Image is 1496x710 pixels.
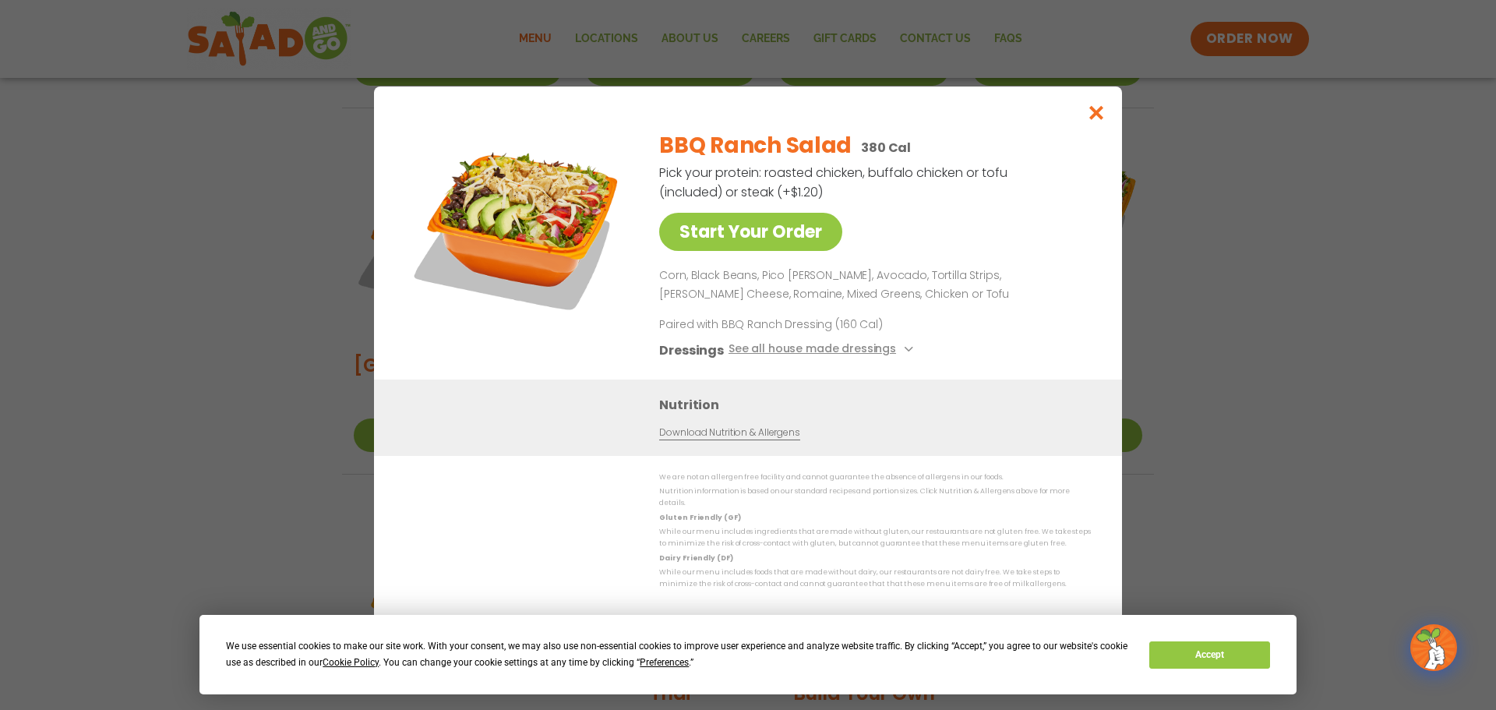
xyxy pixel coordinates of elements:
[409,118,627,336] img: Featured product photo for BBQ Ranch Salad
[729,340,918,359] button: See all house made dressings
[640,657,689,668] span: Preferences
[1412,626,1455,669] img: wpChatIcon
[323,657,379,668] span: Cookie Policy
[226,638,1131,671] div: We use essential cookies to make our site work. With your consent, we may also use non-essential ...
[659,340,724,359] h3: Dressings
[659,512,740,521] strong: Gluten Friendly (GF)
[659,486,1091,510] p: Nutrition information is based on our standard recipes and portion sizes. Click Nutrition & Aller...
[659,213,842,251] a: Start Your Order
[659,472,1091,483] p: We are not an allergen free facility and cannot guarantee the absence of allergens in our foods.
[659,316,947,332] p: Paired with BBQ Ranch Dressing (160 Cal)
[1149,641,1269,669] button: Accept
[659,394,1099,414] h3: Nutrition
[659,567,1091,591] p: While our menu includes foods that are made without dairy, our restaurants are not dairy free. We...
[659,163,1010,202] p: Pick your protein: roasted chicken, buffalo chicken or tofu (included) or steak (+$1.20)
[199,615,1297,694] div: Cookie Consent Prompt
[1071,87,1122,139] button: Close modal
[659,129,852,162] h2: BBQ Ranch Salad
[659,526,1091,550] p: While our menu includes ingredients that are made without gluten, our restaurants are not gluten ...
[659,425,799,440] a: Download Nutrition & Allergens
[861,138,911,157] p: 380 Cal
[659,267,1085,304] p: Corn, Black Beans, Pico [PERSON_NAME], Avocado, Tortilla Strips, [PERSON_NAME] Cheese, Romaine, M...
[659,553,732,562] strong: Dairy Friendly (DF)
